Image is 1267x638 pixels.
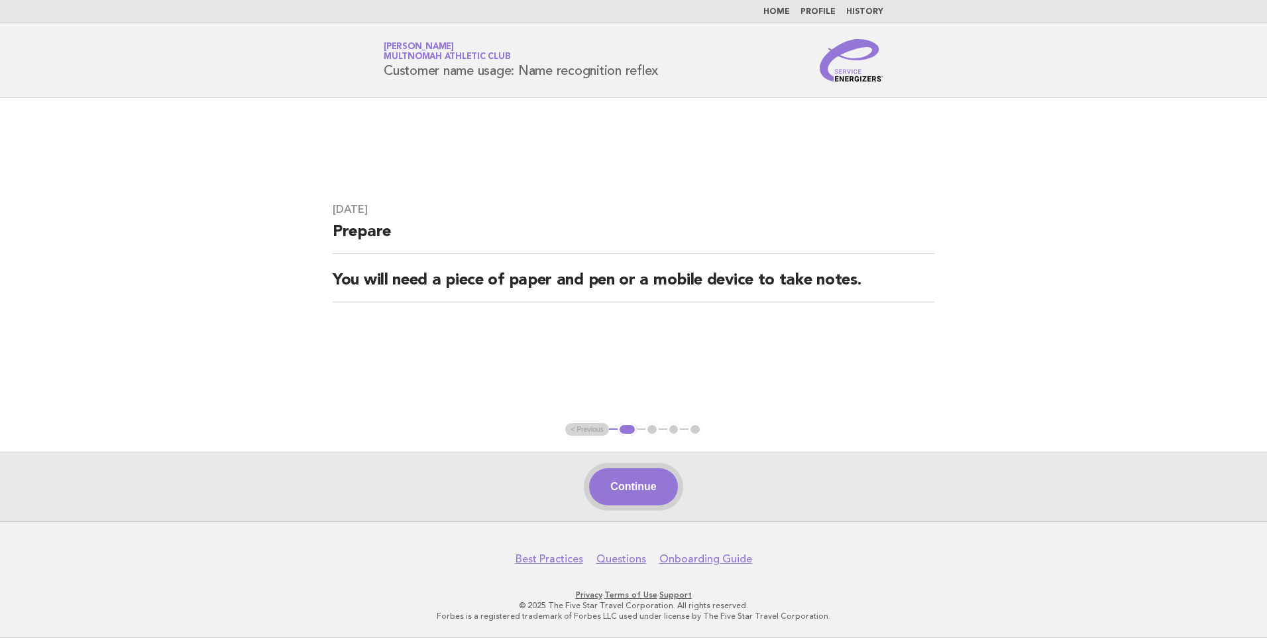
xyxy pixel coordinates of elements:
a: Home [763,8,790,16]
a: History [846,8,883,16]
a: Support [659,590,692,600]
a: Profile [800,8,836,16]
h1: Customer name usage: Name recognition reflex [384,43,658,78]
button: Continue [589,468,677,505]
a: Privacy [576,590,602,600]
a: Terms of Use [604,590,657,600]
p: © 2025 The Five Star Travel Corporation. All rights reserved. [228,600,1039,611]
a: Questions [596,552,646,566]
button: 1 [618,423,637,436]
a: [PERSON_NAME]Multnomah Athletic Club [384,42,510,61]
h3: [DATE] [333,203,934,216]
img: Service Energizers [820,39,883,82]
p: · · [228,590,1039,600]
h2: You will need a piece of paper and pen or a mobile device to take notes. [333,270,934,302]
a: Best Practices [516,552,583,566]
a: Onboarding Guide [659,552,752,566]
span: Multnomah Athletic Club [384,53,510,62]
h2: Prepare [333,222,934,254]
p: Forbes is a registered trademark of Forbes LLC used under license by The Five Star Travel Corpora... [228,611,1039,621]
